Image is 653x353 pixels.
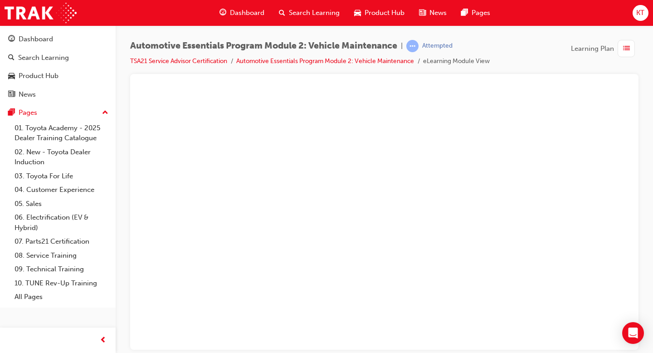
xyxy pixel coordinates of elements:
div: Pages [19,108,37,118]
span: search-icon [8,54,15,62]
div: News [19,89,36,100]
div: Product Hub [19,71,58,81]
span: News [429,8,447,18]
span: learningRecordVerb_ATTEMPT-icon [406,40,419,52]
a: guage-iconDashboard [212,4,272,22]
a: 03. Toyota For Life [11,169,112,183]
a: 08. Service Training [11,249,112,263]
span: up-icon [102,107,108,119]
span: Learning Plan [571,44,614,54]
button: KT [633,5,648,21]
a: 05. Sales [11,197,112,211]
span: Automotive Essentials Program Module 2: Vehicle Maintenance [130,41,397,51]
a: News [4,86,112,103]
span: search-icon [279,7,285,19]
a: Automotive Essentials Program Module 2: Vehicle Maintenance [236,57,414,65]
span: Product Hub [365,8,404,18]
a: car-iconProduct Hub [347,4,412,22]
a: Search Learning [4,49,112,66]
a: 02. New - Toyota Dealer Induction [11,145,112,169]
span: car-icon [354,7,361,19]
button: Learning Plan [571,40,638,57]
span: Search Learning [289,8,340,18]
span: Pages [472,8,490,18]
span: list-icon [623,43,630,54]
button: Pages [4,104,112,121]
a: 06. Electrification (EV & Hybrid) [11,211,112,235]
button: DashboardSearch LearningProduct HubNews [4,29,112,104]
span: guage-icon [219,7,226,19]
img: Trak [5,3,77,23]
a: Dashboard [4,31,112,48]
a: 09. Technical Training [11,262,112,276]
span: news-icon [419,7,426,19]
a: 01. Toyota Academy - 2025 Dealer Training Catalogue [11,121,112,145]
a: Product Hub [4,68,112,84]
a: news-iconNews [412,4,454,22]
div: Open Intercom Messenger [622,322,644,344]
a: TSA21 Service Advisor Certification [130,57,227,65]
a: pages-iconPages [454,4,497,22]
span: car-icon [8,72,15,80]
a: All Pages [11,290,112,304]
span: KT [636,8,644,18]
div: Attempted [422,42,453,50]
a: 04. Customer Experience [11,183,112,197]
span: Dashboard [230,8,264,18]
a: 10. TUNE Rev-Up Training [11,276,112,290]
a: 07. Parts21 Certification [11,235,112,249]
span: prev-icon [100,335,107,346]
div: Search Learning [18,53,69,63]
li: eLearning Module View [423,56,490,67]
span: news-icon [8,91,15,99]
span: guage-icon [8,35,15,44]
span: pages-icon [8,109,15,117]
span: | [401,41,403,51]
div: Dashboard [19,34,53,44]
a: search-iconSearch Learning [272,4,347,22]
span: pages-icon [461,7,468,19]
